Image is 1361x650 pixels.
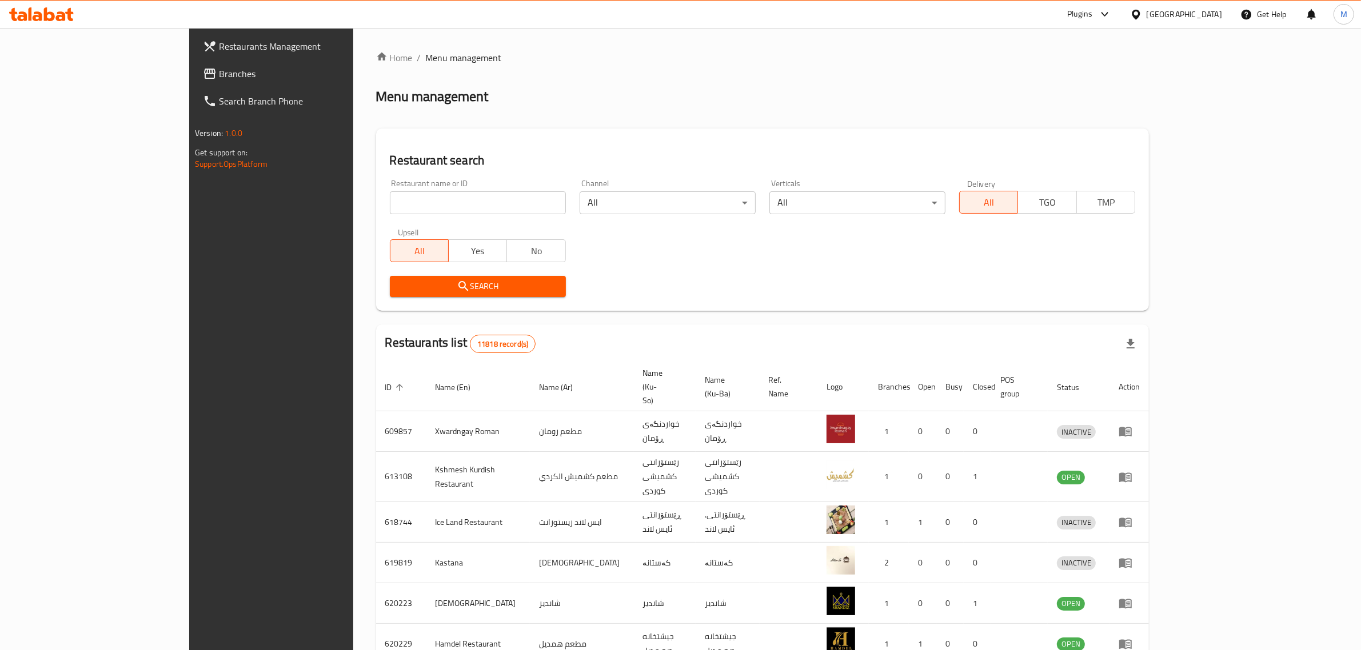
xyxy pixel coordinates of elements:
[385,334,536,353] h2: Restaurants list
[470,335,536,353] div: Total records count
[530,411,633,452] td: مطعم رومان
[936,543,964,583] td: 0
[426,583,530,624] td: [DEMOGRAPHIC_DATA]
[512,243,561,259] span: No
[909,543,936,583] td: 0
[1076,191,1135,214] button: TMP
[385,380,407,394] span: ID
[964,502,991,543] td: 0
[936,363,964,411] th: Busy
[1117,330,1144,358] div: Export file
[1057,516,1096,529] span: INACTIVE
[869,452,909,502] td: 1
[696,452,760,502] td: رێستۆرانتی کشمیشى كوردى
[1017,191,1076,214] button: TGO
[633,452,696,502] td: رێستۆرانتی کشمیشى كوردى
[633,543,696,583] td: کەستانە
[1057,556,1096,570] div: INACTIVE
[964,452,991,502] td: 1
[1057,516,1096,529] div: INACTIVE
[1119,515,1140,529] div: Menu
[453,243,502,259] span: Yes
[530,502,633,543] td: ايس لاند ريستورانت
[436,380,486,394] span: Name (En)
[936,452,964,502] td: 0
[696,411,760,452] td: خواردنگەی ڕۆمان
[909,411,936,452] td: 0
[696,543,760,583] td: کەستانە
[426,51,502,65] span: Menu management
[530,583,633,624] td: شانديز
[827,587,855,615] img: Shandiz
[1119,596,1140,610] div: Menu
[967,179,996,187] label: Delivery
[219,94,408,108] span: Search Branch Phone
[1057,425,1096,439] div: INACTIVE
[909,583,936,624] td: 0
[506,239,565,262] button: No
[1057,380,1094,394] span: Status
[1023,194,1072,211] span: TGO
[869,502,909,543] td: 1
[399,279,557,294] span: Search
[827,460,855,489] img: Kshmesh Kurdish Restaurant
[869,363,909,411] th: Branches
[827,546,855,575] img: Kastana
[964,194,1013,211] span: All
[195,126,223,141] span: Version:
[964,363,991,411] th: Closed
[696,583,760,624] td: شانديز
[417,51,421,65] li: /
[1057,471,1085,484] div: OPEN
[909,502,936,543] td: 1
[225,126,242,141] span: 1.0.0
[869,583,909,624] td: 1
[530,452,633,502] td: مطعم كشميش الكردي
[769,191,945,214] div: All
[219,67,408,81] span: Branches
[426,411,530,452] td: Xwardngay Roman
[1057,597,1085,610] span: OPEN
[964,583,991,624] td: 1
[470,339,535,350] span: 11818 record(s)
[1119,424,1140,438] div: Menu
[448,239,507,262] button: Yes
[426,452,530,502] td: Kshmesh Kurdish Restaurant
[909,452,936,502] td: 0
[390,239,449,262] button: All
[936,583,964,624] td: 0
[964,411,991,452] td: 0
[827,505,855,534] img: Ice Land Restaurant
[909,363,936,411] th: Open
[1081,194,1131,211] span: TMP
[1109,363,1149,411] th: Action
[964,543,991,583] td: 0
[426,502,530,543] td: Ice Land Restaurant
[769,373,804,400] span: Ref. Name
[376,51,1149,65] nav: breadcrumb
[1000,373,1034,400] span: POS group
[1119,556,1140,569] div: Menu
[390,152,1135,169] h2: Restaurant search
[633,502,696,543] td: ڕێستۆرانتی ئایس لاند
[1119,470,1140,484] div: Menu
[195,145,248,160] span: Get support on:
[633,411,696,452] td: خواردنگەی ڕۆمان
[395,243,444,259] span: All
[869,543,909,583] td: 2
[390,276,566,297] button: Search
[219,39,408,53] span: Restaurants Management
[539,380,588,394] span: Name (Ar)
[1057,471,1085,484] span: OPEN
[633,583,696,624] td: شانديز
[398,228,419,236] label: Upsell
[195,157,268,171] a: Support.OpsPlatform
[696,502,760,543] td: .ڕێستۆرانتی ئایس لاند
[1057,426,1096,439] span: INACTIVE
[194,60,417,87] a: Branches
[817,363,869,411] th: Logo
[530,543,633,583] td: [DEMOGRAPHIC_DATA]
[936,411,964,452] td: 0
[642,366,682,407] span: Name (Ku-So)
[194,87,417,115] a: Search Branch Phone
